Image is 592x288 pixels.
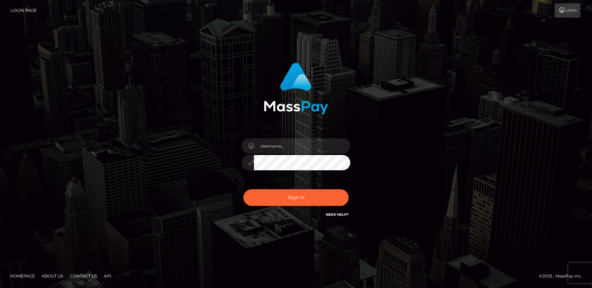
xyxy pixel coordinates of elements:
[7,271,38,281] a: Homepage
[264,63,328,115] img: MassPay Login
[243,189,349,206] button: Sign in
[555,3,580,18] a: Login
[67,271,100,281] a: Contact Us
[101,271,114,281] a: API
[254,138,350,154] input: Username...
[539,272,587,280] div: © 2025 , MassPay Inc.
[39,271,66,281] a: About Us
[326,212,349,217] a: Need Help?
[11,3,37,18] a: Login Page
